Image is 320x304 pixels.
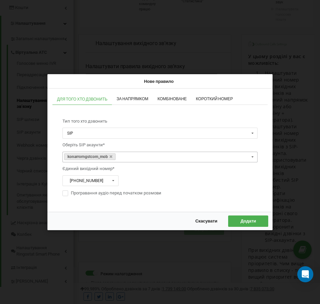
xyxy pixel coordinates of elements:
span: Оберіть SIP акаунти* [62,142,105,147]
span: Тип того хто дзвонить [62,119,107,124]
div: Open Intercom Messenger [297,266,313,282]
button: Додати [228,215,268,226]
span: Програвання аудіо перед початком розмови [71,189,161,197]
span: Комбіноване [157,97,187,101]
span: Для того хто дзвонить [57,97,107,101]
span: Додати [241,218,256,223]
div: SIP [67,131,73,135]
button: Скасувати [189,215,224,226]
a: konarrorngstcom_mob [64,153,115,160]
span: Короткий номер [196,97,233,101]
div: [PHONE_NUMBER] [67,179,103,183]
span: Нове правило [144,78,174,84]
span: Скасувати [195,218,217,223]
span: За напрямком [117,97,148,101]
span: Єдиний вихідний номер* [62,166,115,171]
